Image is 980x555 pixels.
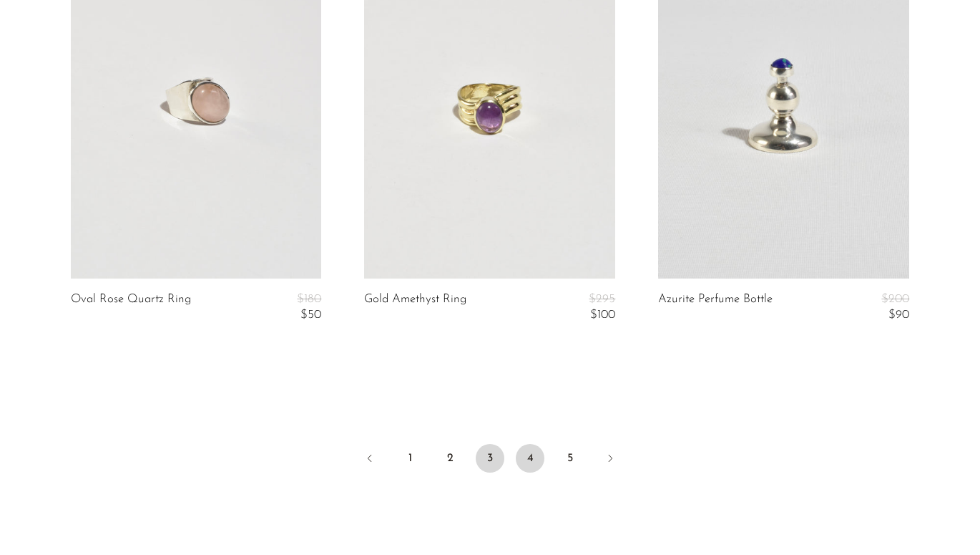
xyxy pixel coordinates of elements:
a: Azurite Perfume Bottle [658,293,773,322]
a: Next [596,444,624,476]
span: 3 [476,444,504,473]
a: 4 [516,444,544,473]
span: $295 [589,293,615,305]
a: Gold Amethyst Ring [364,293,466,322]
span: $100 [590,309,615,321]
a: 1 [396,444,424,473]
span: $90 [888,309,909,321]
a: 5 [556,444,584,473]
span: $180 [297,293,321,305]
a: Oval Rose Quartz Ring [71,293,191,322]
a: 2 [436,444,464,473]
a: Previous [356,444,384,476]
span: $200 [881,293,909,305]
span: $50 [300,309,321,321]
